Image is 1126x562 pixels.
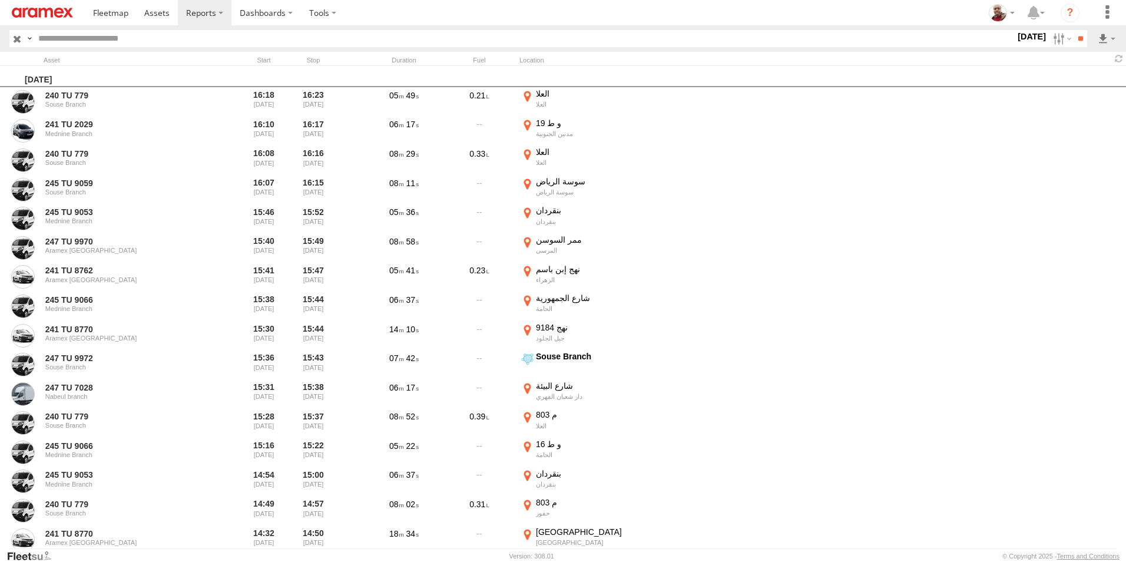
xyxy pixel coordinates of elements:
[45,539,207,546] div: Aramex [GEOGRAPHIC_DATA]
[45,305,207,312] div: Mednine Branch
[406,120,419,129] span: 17
[406,325,419,334] span: 10
[536,264,665,275] div: نهج إبن باسم
[389,353,404,363] span: 07
[536,527,665,537] div: [GEOGRAPHIC_DATA]
[241,264,286,291] div: Entered prior to selected date range
[389,325,404,334] span: 14
[45,353,207,363] a: 247 TU 9972
[389,207,404,217] span: 05
[519,439,667,466] label: Click to View Event Location
[406,412,419,421] span: 52
[536,188,665,196] div: سوسة الرياض
[241,497,286,524] div: Entered prior to selected date range
[536,217,665,226] div: بنقردان
[536,234,665,245] div: ممر السوسن
[389,500,404,509] span: 08
[536,100,665,108] div: العلا
[45,247,207,254] div: Aramex [GEOGRAPHIC_DATA]
[45,411,207,422] a: 240 TU 779
[45,189,207,196] div: Souse Branch
[389,178,404,188] span: 08
[291,88,336,115] div: 16:23 [DATE]
[389,529,404,538] span: 18
[536,205,665,216] div: بنقردان
[25,30,34,47] label: Search Query
[536,451,665,459] div: الحامة
[536,118,665,128] div: و ط 19
[406,500,419,509] span: 02
[291,527,336,554] div: 14:50 [DATE]
[444,497,515,524] div: 0.31
[291,322,336,349] div: 15:44 [DATE]
[536,305,665,313] div: الحامة
[45,510,207,517] div: Souse Branch
[389,441,404,451] span: 05
[241,527,286,554] div: Entered prior to selected date range
[406,178,419,188] span: 11
[536,276,665,284] div: الزهراء
[45,265,207,276] a: 241 TU 8762
[45,90,207,101] a: 240 TU 779
[1015,30,1048,43] label: [DATE]
[1002,553,1120,560] div: © Copyright 2025 -
[406,470,419,480] span: 37
[45,119,207,130] a: 241 TU 2029
[389,266,404,275] span: 05
[406,353,419,363] span: 42
[45,528,207,539] a: 241 TU 8770
[291,409,336,437] div: 15:37 [DATE]
[519,293,667,320] label: Click to View Event Location
[45,148,207,159] a: 240 TU 779
[45,393,207,400] div: Nabeul branch
[444,147,515,174] div: 0.33
[241,88,286,115] div: Entered prior to selected date range
[291,468,336,495] div: 15:00 [DATE]
[985,4,1019,22] div: Majdi Ghannoudi
[45,441,207,451] a: 245 TU 9066
[536,176,665,187] div: سوسة الرياض
[291,439,336,466] div: 15:22 [DATE]
[241,205,286,232] div: Entered prior to selected date range
[45,422,207,429] div: Souse Branch
[406,383,419,392] span: 17
[389,149,404,158] span: 08
[291,234,336,262] div: 15:49 [DATE]
[519,118,667,145] label: Click to View Event Location
[45,382,207,393] a: 247 TU 7028
[406,529,419,538] span: 34
[241,439,286,466] div: Entered prior to selected date range
[536,422,665,430] div: العلا
[45,130,207,137] div: Mednine Branch
[291,176,336,203] div: 16:15 [DATE]
[519,351,667,378] label: Click to View Event Location
[406,266,419,275] span: 41
[389,237,404,246] span: 08
[519,468,667,495] label: Click to View Event Location
[536,480,665,488] div: بنقردان
[291,293,336,320] div: 15:44 [DATE]
[45,470,207,480] a: 245 TU 9053
[241,468,286,495] div: Entered prior to selected date range
[536,147,665,157] div: العلا
[1061,4,1079,22] i: ?
[45,295,207,305] a: 245 TU 9066
[536,130,665,138] div: مدنين الجنوبية
[519,176,667,203] label: Click to View Event Location
[406,295,419,305] span: 37
[241,118,286,145] div: Entered prior to selected date range
[536,509,665,517] div: حفوز
[519,381,667,408] label: Click to View Event Location
[241,381,286,408] div: Entered prior to selected date range
[241,293,286,320] div: Entered prior to selected date range
[519,205,667,232] label: Click to View Event Location
[12,8,73,18] img: aramex-logo.svg
[389,91,404,100] span: 05
[536,439,665,449] div: و ط 16
[536,322,665,333] div: نهج 9184
[291,264,336,291] div: 15:47 [DATE]
[536,497,665,508] div: م 803
[241,351,286,378] div: Entered prior to selected date range
[519,322,667,349] label: Click to View Event Location
[406,237,419,246] span: 58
